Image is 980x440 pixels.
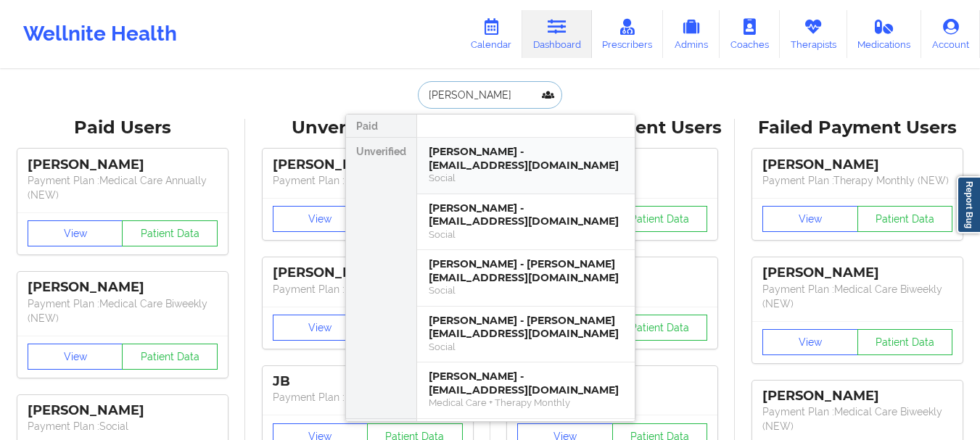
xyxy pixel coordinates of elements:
p: Payment Plan : Medical Care Biweekly (NEW) [762,404,952,433]
div: Paid [346,115,416,138]
div: Social [429,172,623,184]
div: [PERSON_NAME] - [EMAIL_ADDRESS][DOMAIN_NAME] [429,145,623,172]
div: [PERSON_NAME] [762,388,952,404]
a: Admins [663,10,720,58]
button: View [762,206,858,232]
button: Patient Data [122,344,218,370]
button: View [273,206,368,232]
div: [PERSON_NAME] [28,402,218,419]
button: View [273,315,368,341]
div: Medical Care + Therapy Monthly [429,397,623,409]
button: View [762,329,858,355]
button: Patient Data [122,220,218,246]
p: Payment Plan : Medical Care Biweekly (NEW) [28,296,218,325]
a: Coaches [720,10,780,58]
p: Payment Plan : Unmatched Plan [273,390,463,404]
p: Payment Plan : Medical Care Biweekly (NEW) [762,282,952,311]
div: [PERSON_NAME] [762,265,952,281]
div: JB [273,373,463,390]
p: Payment Plan : Unmatched Plan [273,173,463,188]
div: [PERSON_NAME] - [PERSON_NAME][EMAIL_ADDRESS][DOMAIN_NAME] [429,257,623,284]
button: View [28,344,123,370]
div: Paid Users [10,117,235,139]
a: Prescribers [592,10,664,58]
div: [PERSON_NAME] - [EMAIL_ADDRESS][DOMAIN_NAME] [429,370,623,397]
button: Patient Data [612,315,708,341]
a: Medications [847,10,922,58]
button: Patient Data [612,206,708,232]
button: View [28,220,123,246]
p: Payment Plan : Unmatched Plan [273,282,463,296]
a: Report Bug [957,176,980,233]
div: [PERSON_NAME] [28,157,218,173]
p: Payment Plan : Social [28,419,218,433]
div: [PERSON_NAME] - [EMAIL_ADDRESS][DOMAIN_NAME] [429,202,623,228]
div: [PERSON_NAME] [273,157,463,173]
div: [PERSON_NAME] [273,265,463,281]
div: [PERSON_NAME] [28,279,218,296]
div: Unverified [346,138,416,419]
button: Patient Data [857,206,953,232]
div: Social [429,284,623,296]
div: [PERSON_NAME] - [PERSON_NAME][EMAIL_ADDRESS][DOMAIN_NAME] [429,314,623,341]
p: Payment Plan : Therapy Monthly (NEW) [762,173,952,188]
a: Dashboard [522,10,592,58]
div: Failed Payment Users [745,117,970,139]
a: Calendar [460,10,522,58]
p: Payment Plan : Medical Care Annually (NEW) [28,173,218,202]
a: Therapists [780,10,847,58]
div: Social [429,228,623,241]
div: Social [429,341,623,353]
a: Account [921,10,980,58]
button: Patient Data [857,329,953,355]
div: Unverified Users [255,117,480,139]
div: [PERSON_NAME] [762,157,952,173]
